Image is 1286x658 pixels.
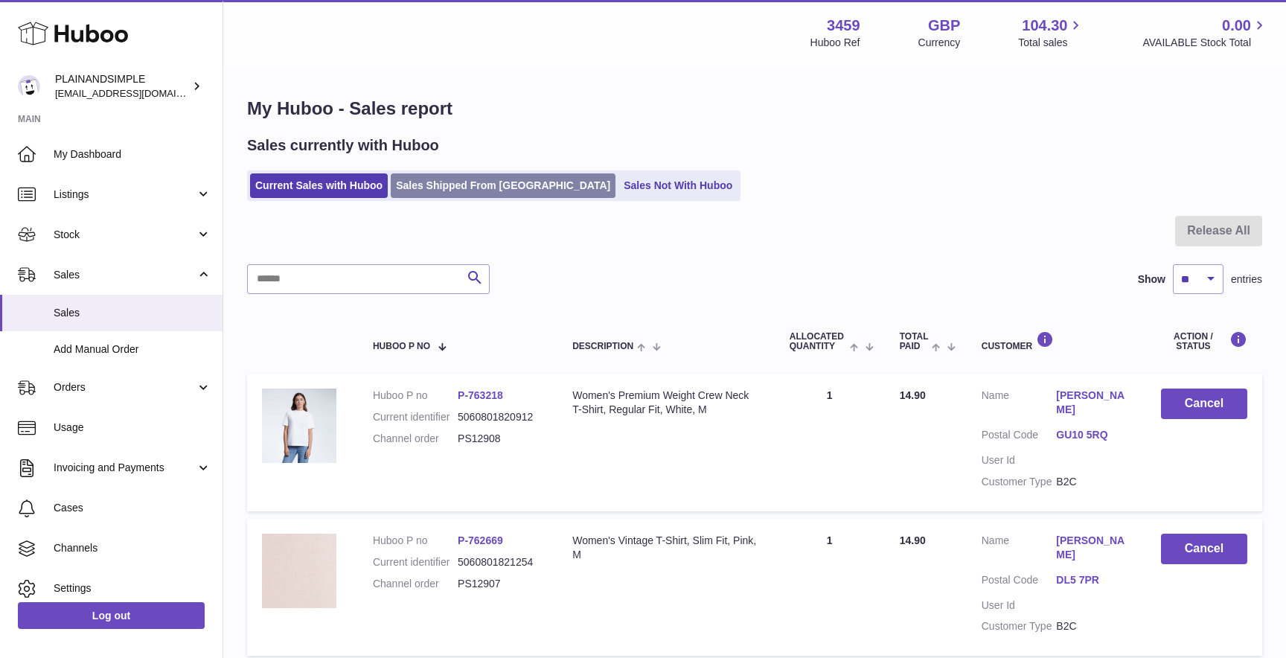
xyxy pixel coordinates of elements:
[1142,36,1268,50] span: AVAILABLE Stock Total
[982,475,1057,489] dt: Customer Type
[54,501,211,515] span: Cases
[1056,619,1131,633] dd: B2C
[618,173,738,198] a: Sales Not With Huboo
[54,581,211,595] span: Settings
[458,432,543,446] dd: PS12908
[54,342,211,357] span: Add Manual Order
[810,36,860,50] div: Huboo Ref
[1056,573,1131,587] a: DL5 7PR
[373,342,430,351] span: Huboo P no
[373,534,458,548] dt: Huboo P no
[54,421,211,435] span: Usage
[982,453,1057,467] dt: User Id
[982,534,1057,566] dt: Name
[1231,272,1262,287] span: entries
[928,16,960,36] strong: GBP
[18,75,40,98] img: duco@plainandsimple.com
[373,410,458,424] dt: Current identifier
[54,188,196,202] span: Listings
[1056,534,1131,562] a: [PERSON_NAME]
[373,577,458,591] dt: Channel order
[982,389,1057,421] dt: Name
[1018,36,1084,50] span: Total sales
[790,332,847,351] span: ALLOCATED Quantity
[262,534,336,608] img: 34591682951556.png
[247,135,439,156] h2: Sales currently with Huboo
[1222,16,1251,36] span: 0.00
[373,432,458,446] dt: Channel order
[55,87,219,99] span: [EMAIL_ADDRESS][DOMAIN_NAME]
[982,619,1057,633] dt: Customer Type
[54,228,196,242] span: Stock
[982,331,1131,351] div: Customer
[458,555,543,569] dd: 5060801821254
[247,97,1262,121] h1: My Huboo - Sales report
[262,389,336,463] img: 34591682706840.jpeg
[1056,428,1131,442] a: GU10 5RQ
[1161,331,1247,351] div: Action / Status
[54,306,211,320] span: Sales
[458,389,503,401] a: P-763218
[54,541,211,555] span: Channels
[250,173,388,198] a: Current Sales with Huboo
[572,342,633,351] span: Description
[1056,475,1131,489] dd: B2C
[18,602,205,629] a: Log out
[572,389,760,417] div: Women's Premium Weight Crew Neck T-Shirt, Regular Fit, White, M
[1018,16,1084,50] a: 104.30 Total sales
[54,268,196,282] span: Sales
[54,461,196,475] span: Invoicing and Payments
[55,72,189,100] div: PLAINANDSIMPLE
[458,534,503,546] a: P-762669
[775,374,885,511] td: 1
[982,428,1057,446] dt: Postal Code
[900,332,929,351] span: Total paid
[1161,389,1247,419] button: Cancel
[1022,16,1067,36] span: 104.30
[572,534,760,562] div: Women's Vintage T-Shirt, Slim Fit, Pink, M
[54,147,211,162] span: My Dashboard
[54,380,196,395] span: Orders
[373,555,458,569] dt: Current identifier
[458,577,543,591] dd: PS12907
[1056,389,1131,417] a: [PERSON_NAME]
[900,534,926,546] span: 14.90
[827,16,860,36] strong: 3459
[918,36,961,50] div: Currency
[1142,16,1268,50] a: 0.00 AVAILABLE Stock Total
[1138,272,1165,287] label: Show
[391,173,615,198] a: Sales Shipped From [GEOGRAPHIC_DATA]
[982,573,1057,591] dt: Postal Code
[373,389,458,403] dt: Huboo P no
[1161,534,1247,564] button: Cancel
[458,410,543,424] dd: 5060801820912
[775,519,885,656] td: 1
[982,598,1057,613] dt: User Id
[900,389,926,401] span: 14.90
